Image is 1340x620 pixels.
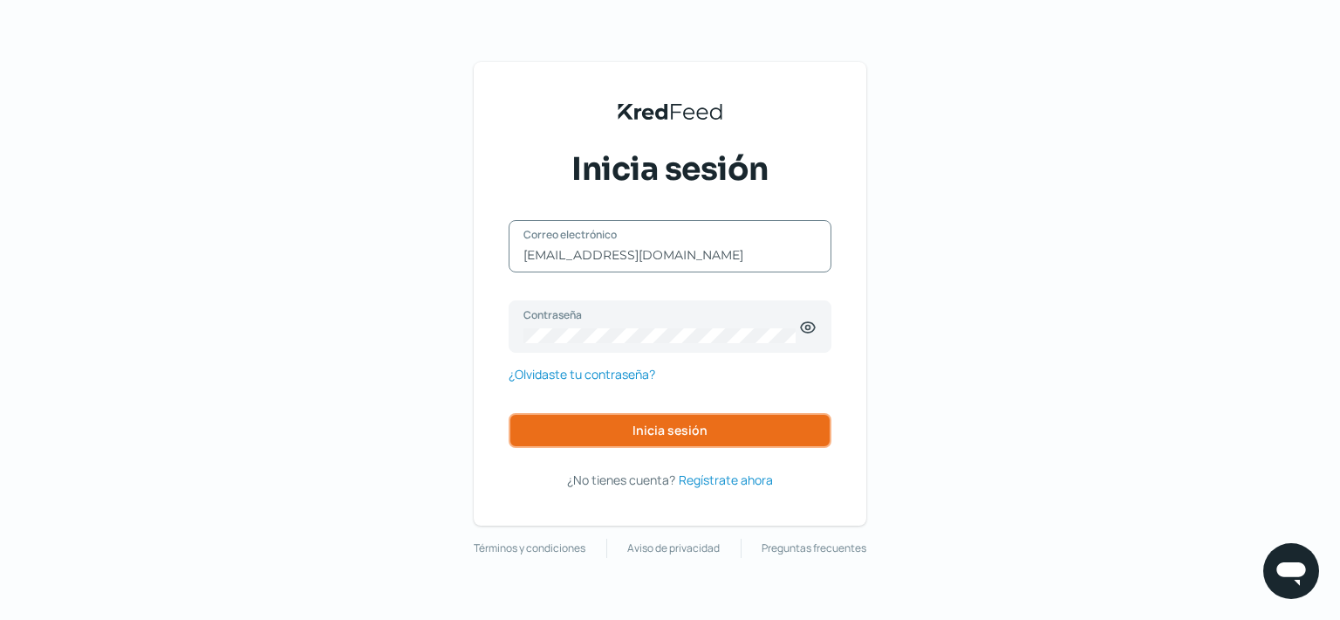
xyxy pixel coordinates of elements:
span: Inicia sesión [632,424,708,437]
a: Preguntas frecuentes [762,539,866,558]
span: ¿No tienes cuenta? [567,472,675,488]
a: Términos y condiciones [474,539,585,558]
a: Aviso de privacidad [627,539,720,558]
a: Regístrate ahora [679,469,773,491]
a: ¿Olvidaste tu contraseña? [509,363,655,385]
button: Inicia sesión [509,413,831,448]
label: Correo electrónico [523,227,799,242]
span: Inicia sesión [571,148,769,191]
label: Contraseña [523,307,799,322]
img: chatIcon [1274,554,1309,589]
